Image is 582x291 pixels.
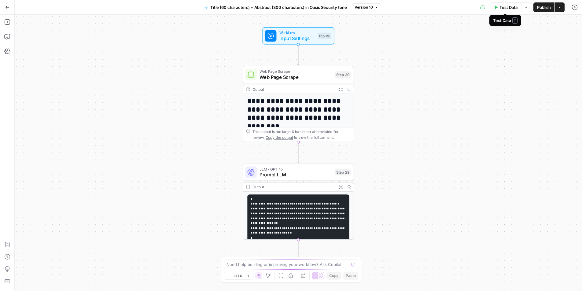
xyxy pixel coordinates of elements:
span: Copy [329,273,338,278]
button: Version 10 [352,3,381,11]
span: Title (60 characters) + Abstract (300 characters) in Oasis Security tone [210,4,347,10]
div: Output [252,87,334,92]
span: Web Page Scrape [260,68,332,74]
span: Input Settings [279,35,315,42]
button: Test Data [490,2,521,12]
button: Publish [533,2,554,12]
div: This output is too large & has been abbreviated for review. to view the full content. [252,129,351,140]
div: Step 29 [335,169,351,175]
span: Paste [346,273,356,278]
span: Version 10 [355,5,373,10]
div: Inputs [318,33,331,39]
span: 117% [234,273,242,278]
g: Edge from start to step_30 [297,44,299,65]
div: Step 30 [335,71,351,78]
g: Edge from step_30 to step_29 [297,142,299,163]
span: Prompt LLM [260,171,332,178]
span: Test Data [499,4,518,10]
span: LLM · GPT-4o [260,166,332,172]
button: Copy [327,272,341,280]
div: WorkflowInput SettingsInputs [243,27,354,44]
g: Edge from step_29 to end [297,240,299,260]
span: Publish [537,4,551,10]
div: Output [252,184,334,190]
button: Paste [343,272,358,280]
button: Title (60 characters) + Abstract (300 characters) in Oasis Security tone [201,2,351,12]
span: Workflow [279,30,315,35]
span: Web Page Scrape [260,74,332,81]
span: Copy the output [266,135,293,139]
